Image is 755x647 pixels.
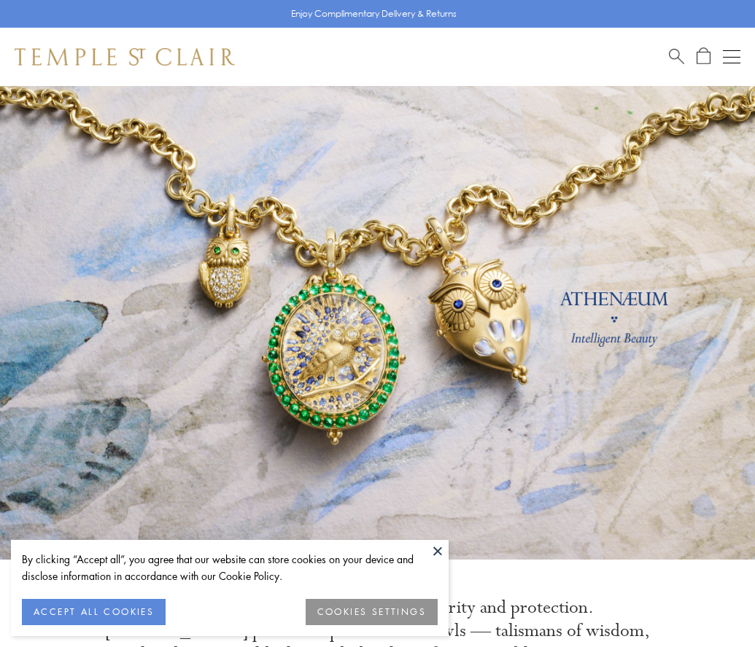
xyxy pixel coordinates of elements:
[306,599,438,625] button: COOKIES SETTINGS
[669,47,684,66] a: Search
[15,48,235,66] img: Temple St. Clair
[723,48,740,66] button: Open navigation
[291,7,457,21] p: Enjoy Complimentary Delivery & Returns
[22,599,166,625] button: ACCEPT ALL COOKIES
[22,551,438,584] div: By clicking “Accept all”, you agree that our website can store cookies on your device and disclos...
[697,47,711,66] a: Open Shopping Bag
